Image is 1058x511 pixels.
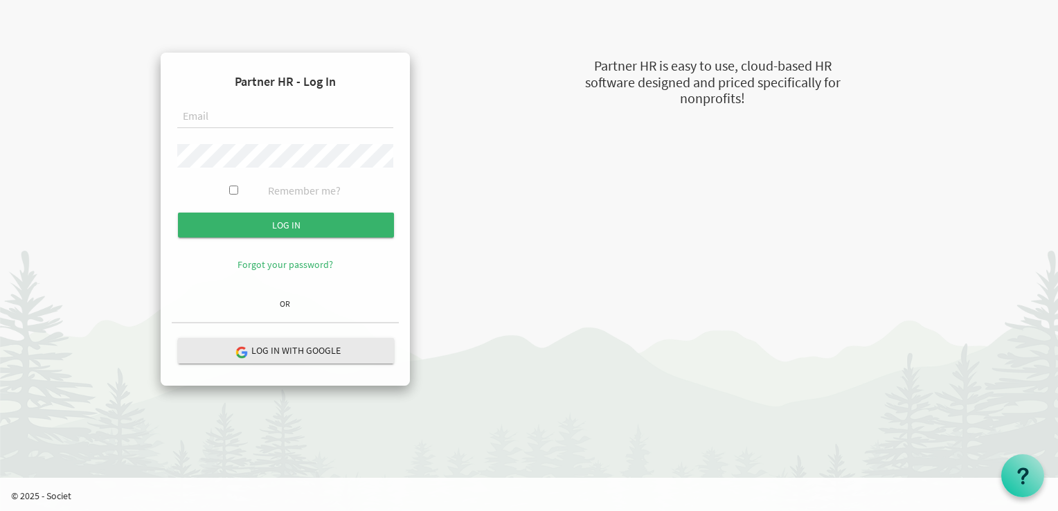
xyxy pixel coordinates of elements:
[268,183,341,199] label: Remember me?
[515,73,910,93] div: software designed and priced specifically for
[178,338,394,364] button: Log in with Google
[235,346,247,358] img: google-logo.png
[172,299,399,308] h6: OR
[11,489,1058,503] p: © 2025 - Societ
[177,105,393,129] input: Email
[515,89,910,109] div: nonprofits!
[172,64,399,100] h4: Partner HR - Log In
[515,56,910,76] div: Partner HR is easy to use, cloud-based HR
[237,258,333,271] a: Forgot your password?
[178,213,394,237] input: Log in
